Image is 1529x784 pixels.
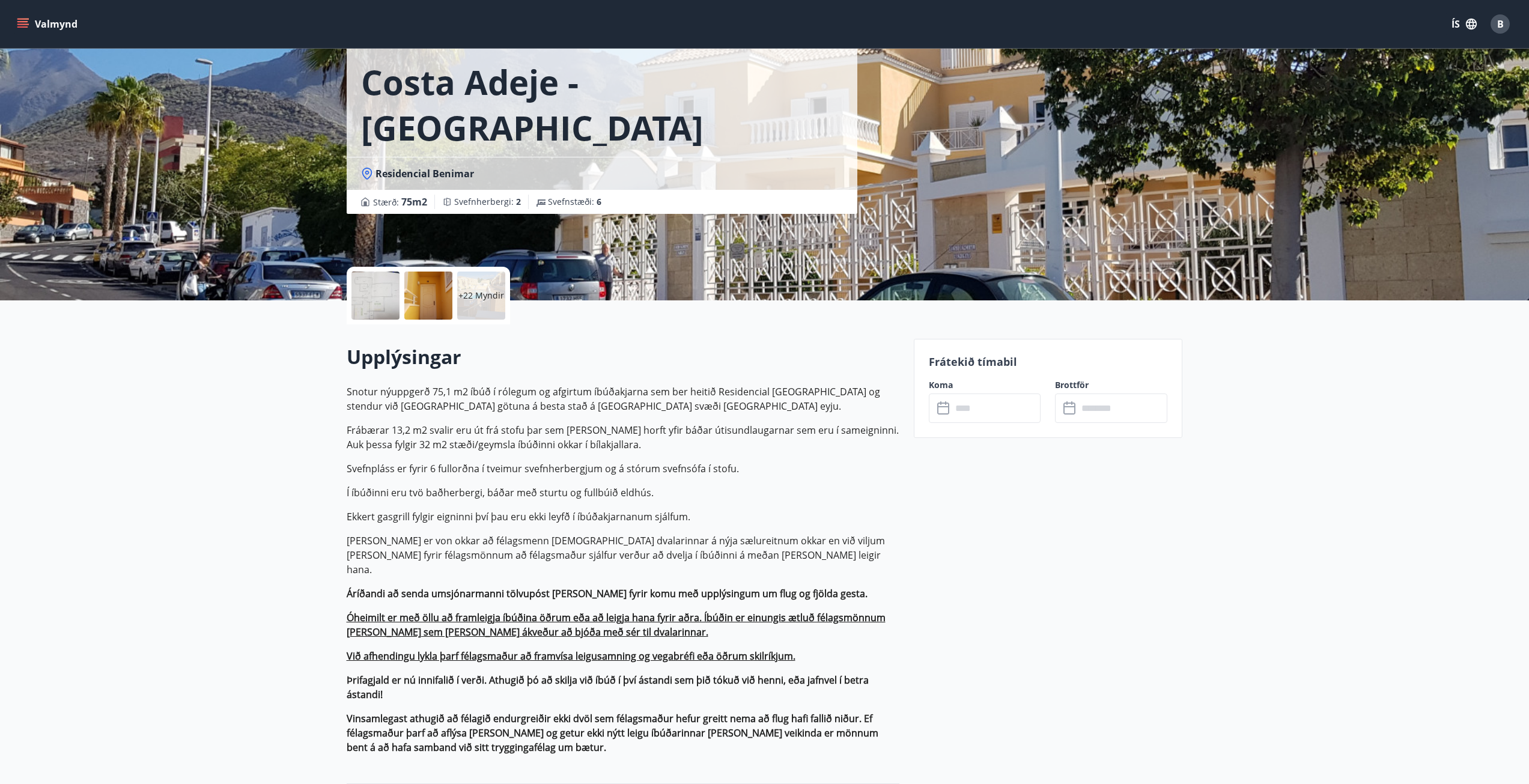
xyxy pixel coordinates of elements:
p: Snotur nýuppgerð 75,1 m2 íbúð í rólegum og afgirtum íbúðakjarna sem ber heitið Residencial [GEOGR... [347,384,899,413]
label: Koma [929,379,1041,391]
button: ÍS [1445,13,1483,35]
span: Svefnstæði : [548,196,601,208]
span: 75 m2 [401,195,427,208]
p: Í íbúðinni eru tvö baðherbergi, báðar með sturtu og fullbúið eldhús. [347,485,899,500]
strong: Vinsamlegast athugið að félagið endurgreiðir ekki dvöl sem félagsmaður hefur greitt nema að flug ... [347,712,878,754]
span: B [1497,17,1504,31]
span: 6 [597,196,601,207]
p: Svefnpláss er fyrir 6 fullorðna í tveimur svefnherbergjum og á stórum svefnsófa í stofu. [347,461,899,476]
button: B [1486,10,1515,38]
p: Frátekið tímabil [929,354,1168,369]
ins: Við afhendingu lykla þarf félagsmaður að framvísa leigusamning og vegabréfi eða öðrum skilríkjum. [347,649,795,663]
strong: Þrifagjald er nú innifalið í verði. Athugið þó að skilja við íbúð í því ástandi sem þið tókuð við... [347,673,869,701]
span: Residencial Benimar [375,167,474,180]
h2: Upplýsingar [347,344,899,370]
h1: Costa Adeje -[GEOGRAPHIC_DATA] [361,59,843,150]
p: [PERSON_NAME] er von okkar að félagsmenn [DEMOGRAPHIC_DATA] dvalarinnar á nýja sælureitnum okkar ... [347,533,899,577]
p: Ekkert gasgrill fylgir eigninni því þau eru ekki leyfð í íbúðakjarnanum sjálfum. [347,509,899,524]
p: +22 Myndir [458,290,504,302]
strong: Áríðandi að senda umsjónarmanni tölvupóst [PERSON_NAME] fyrir komu með upplýsingum um flug og fjö... [347,587,868,600]
ins: Óheimilt er með öllu að framleigja íbúðina öðrum eða að leigja hana fyrir aðra. Íbúðin er einungi... [347,611,886,639]
button: menu [14,13,82,35]
span: Svefnherbergi : [454,196,521,208]
span: 2 [516,196,521,207]
p: Frábærar 13,2 m2 svalir eru út frá stofu þar sem [PERSON_NAME] horft yfir báðar útisundlaugarnar ... [347,423,899,452]
span: Stærð : [373,195,427,209]
label: Brottför [1055,379,1167,391]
